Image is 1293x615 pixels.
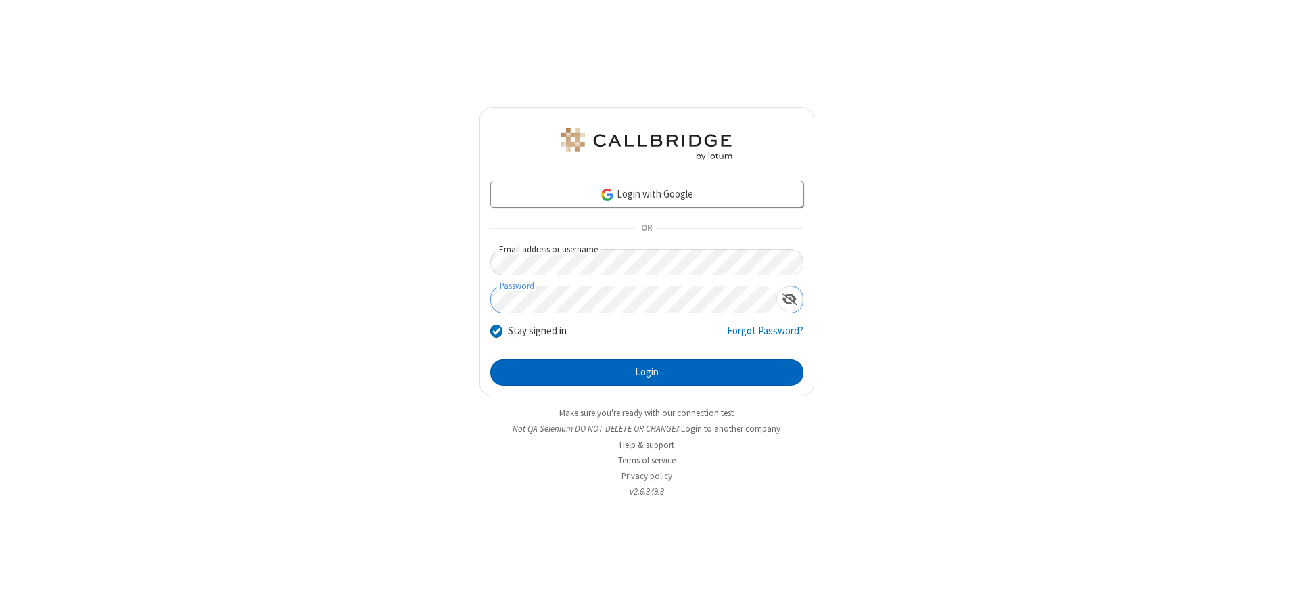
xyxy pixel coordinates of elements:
a: Forgot Password? [727,323,803,349]
li: Not QA Selenium DO NOT DELETE OR CHANGE? [479,422,814,435]
a: Login with Google [490,181,803,208]
input: Email address or username [490,249,803,275]
div: Show password [776,286,803,311]
label: Stay signed in [508,323,567,339]
a: Make sure you're ready with our connection test [559,407,734,419]
span: OR [636,219,657,238]
input: Password [491,286,776,313]
img: QA Selenium DO NOT DELETE OR CHANGE [559,128,734,160]
button: Login [490,359,803,386]
a: Privacy policy [621,470,672,482]
a: Terms of service [618,455,676,466]
a: Help & support [619,439,674,451]
button: Login to another company [681,422,780,435]
li: v2.6.349.3 [479,485,814,498]
img: google-icon.png [600,187,615,202]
